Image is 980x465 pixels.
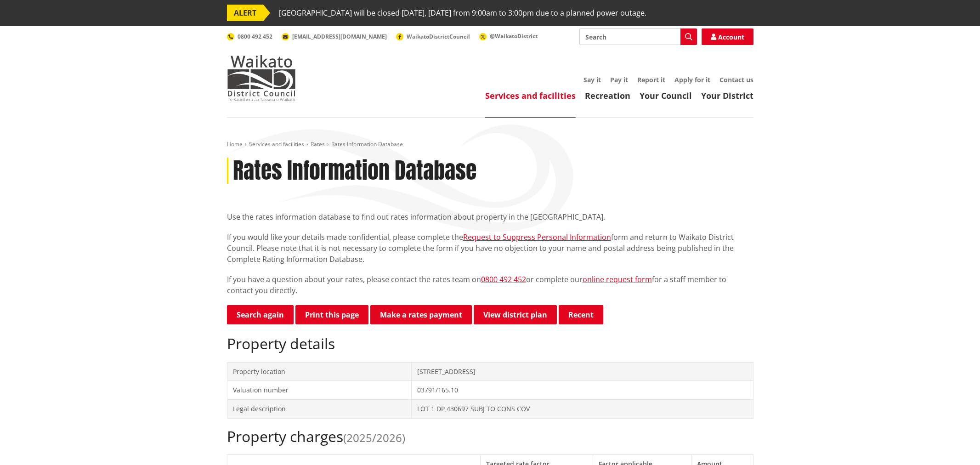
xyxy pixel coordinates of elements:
[463,232,611,242] a: Request to Suppress Personal Information
[227,335,753,352] h2: Property details
[227,399,412,418] td: Legal description
[295,305,368,324] button: Print this page
[396,33,470,40] a: WaikatoDistrictCouncil
[583,274,652,284] a: online request form
[702,28,753,45] a: Account
[412,381,753,400] td: 03791/165.10
[485,90,576,101] a: Services and facilities
[282,33,387,40] a: [EMAIL_ADDRESS][DOMAIN_NAME]
[579,28,697,45] input: Search input
[279,5,646,21] span: [GEOGRAPHIC_DATA] will be closed [DATE], [DATE] from 9:00am to 3:00pm due to a planned power outage.
[583,75,601,84] a: Say it
[227,141,753,148] nav: breadcrumb
[490,32,538,40] span: @WaikatoDistrict
[227,274,753,296] p: If you have a question about your rates, please contact the rates team on or complete our for a s...
[331,140,403,148] span: Rates Information Database
[610,75,628,84] a: Pay it
[370,305,472,324] a: Make a rates payment
[227,362,412,381] td: Property location
[479,32,538,40] a: @WaikatoDistrict
[233,158,476,184] h1: Rates Information Database
[640,90,692,101] a: Your Council
[412,362,753,381] td: [STREET_ADDRESS]
[227,381,412,400] td: Valuation number
[701,90,753,101] a: Your District
[249,140,304,148] a: Services and facilities
[227,5,263,21] span: ALERT
[412,399,753,418] td: LOT 1 DP 430697 SUBJ TO CONS COV
[227,232,753,265] p: If you would like your details made confidential, please complete the form and return to Waikato ...
[238,33,272,40] span: 0800 492 452
[674,75,710,84] a: Apply for it
[585,90,630,101] a: Recreation
[343,430,405,445] span: (2025/2026)
[227,305,294,324] a: Search again
[481,274,526,284] a: 0800 492 452
[227,140,243,148] a: Home
[407,33,470,40] span: WaikatoDistrictCouncil
[227,33,272,40] a: 0800 492 452
[474,305,557,324] a: View district plan
[559,305,603,324] button: Recent
[227,211,753,222] p: Use the rates information database to find out rates information about property in the [GEOGRAPHI...
[311,140,325,148] a: Rates
[292,33,387,40] span: [EMAIL_ADDRESS][DOMAIN_NAME]
[719,75,753,84] a: Contact us
[637,75,665,84] a: Report it
[227,428,753,445] h2: Property charges
[227,55,296,101] img: Waikato District Council - Te Kaunihera aa Takiwaa o Waikato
